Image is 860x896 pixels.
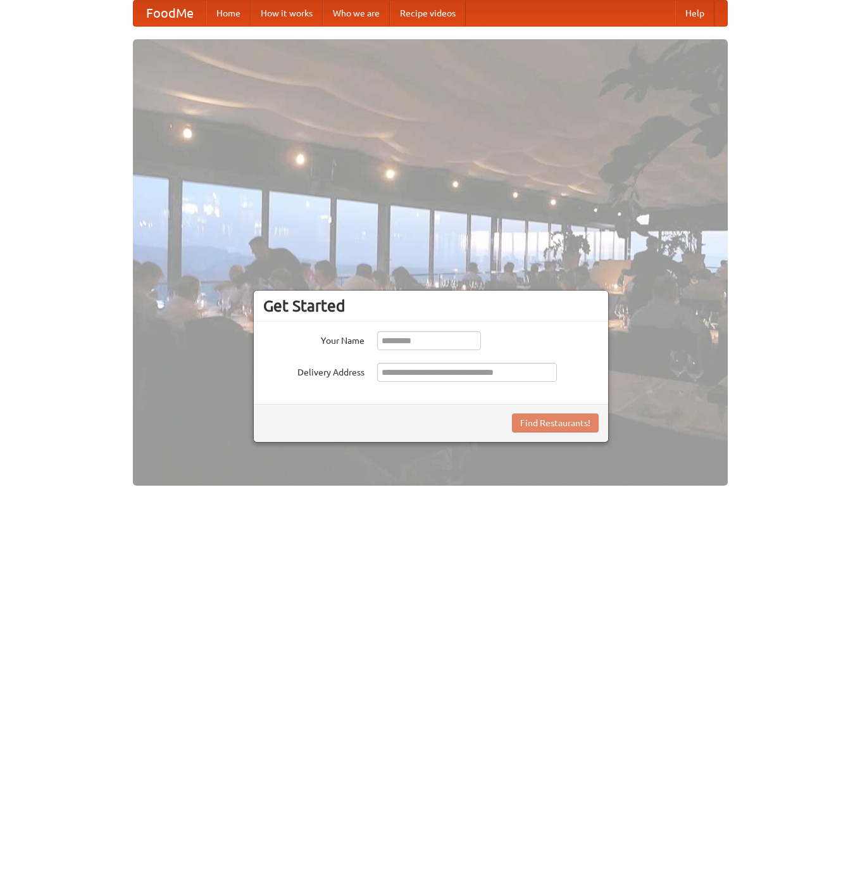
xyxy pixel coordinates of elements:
[675,1,714,26] a: Help
[206,1,251,26] a: Home
[263,363,365,379] label: Delivery Address
[263,331,365,347] label: Your Name
[251,1,323,26] a: How it works
[263,296,599,315] h3: Get Started
[323,1,390,26] a: Who we are
[134,1,206,26] a: FoodMe
[390,1,466,26] a: Recipe videos
[512,413,599,432] button: Find Restaurants!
